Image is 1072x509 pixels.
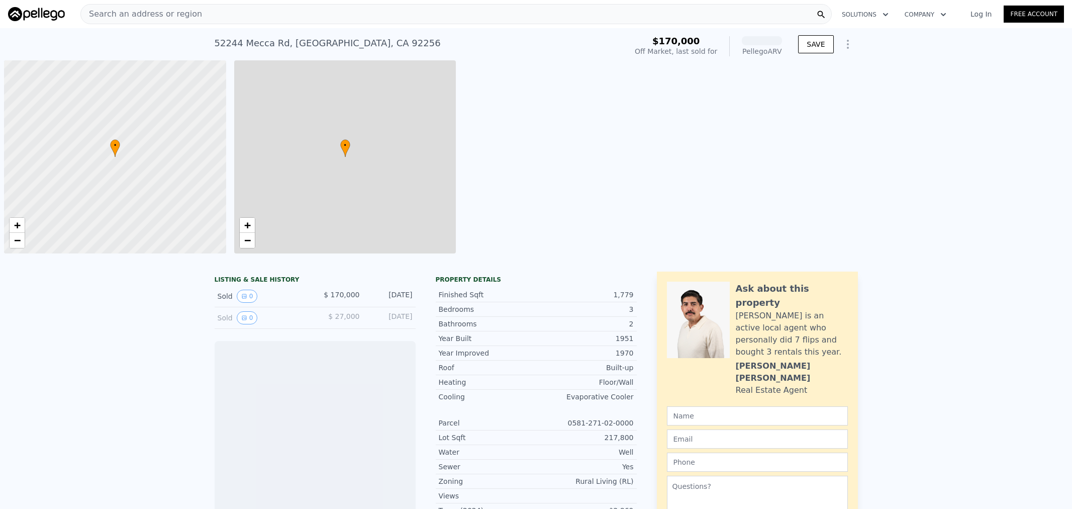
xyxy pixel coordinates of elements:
input: Phone [667,453,848,472]
div: Sold [218,311,307,324]
div: 1,779 [536,290,634,300]
div: Ask about this property [736,282,848,310]
div: [PERSON_NAME] [PERSON_NAME] [736,360,848,384]
div: Lot Sqft [439,433,536,443]
div: Finished Sqft [439,290,536,300]
button: View historical data [237,290,258,303]
span: $170,000 [652,36,700,46]
div: Built-up [536,363,634,373]
div: 1951 [536,333,634,344]
input: Email [667,430,848,449]
div: • [110,139,120,157]
span: $ 170,000 [324,291,359,299]
span: + [14,219,21,231]
a: Zoom in [10,218,25,233]
div: Views [439,491,536,501]
div: 217,800 [536,433,634,443]
div: Year Built [439,333,536,344]
div: Parcel [439,418,536,428]
span: − [14,234,21,246]
div: Heating [439,377,536,387]
div: Floor/Wall [536,377,634,387]
button: Solutions [834,6,897,24]
div: Year Improved [439,348,536,358]
span: • [110,141,120,150]
div: 52244 Mecca Rd , [GEOGRAPHIC_DATA] , CA 92256 [215,36,441,50]
div: Rural Living (RL) [536,476,634,486]
a: Zoom out [240,233,255,248]
div: Real Estate Agent [736,384,808,396]
div: [PERSON_NAME] is an active local agent who personally did 7 flips and bought 3 rentals this year. [736,310,848,358]
button: Show Options [838,34,858,54]
div: Pellego ARV [742,46,782,56]
div: Property details [436,276,637,284]
div: Yes [536,462,634,472]
div: Off Market, last sold for [635,46,717,56]
button: View historical data [237,311,258,324]
div: Zoning [439,476,536,486]
button: Company [897,6,954,24]
span: $ 27,000 [328,312,359,320]
a: Zoom in [240,218,255,233]
span: Search an address or region [81,8,202,20]
div: [DATE] [368,311,413,324]
img: Pellego [8,7,65,21]
div: • [340,139,350,157]
div: 3 [536,304,634,314]
div: 0581-271-02-0000 [536,418,634,428]
button: SAVE [798,35,833,53]
div: Bedrooms [439,304,536,314]
div: Roof [439,363,536,373]
div: Sold [218,290,307,303]
div: Bathrooms [439,319,536,329]
div: Well [536,447,634,457]
a: Log In [958,9,1004,19]
div: Cooling [439,392,536,402]
a: Free Account [1004,6,1064,23]
span: + [244,219,250,231]
a: Zoom out [10,233,25,248]
input: Name [667,406,848,426]
span: − [244,234,250,246]
div: LISTING & SALE HISTORY [215,276,416,286]
div: Sewer [439,462,536,472]
div: Evaporative Cooler [536,392,634,402]
div: 1970 [536,348,634,358]
div: Water [439,447,536,457]
div: 2 [536,319,634,329]
div: [DATE] [368,290,413,303]
span: • [340,141,350,150]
